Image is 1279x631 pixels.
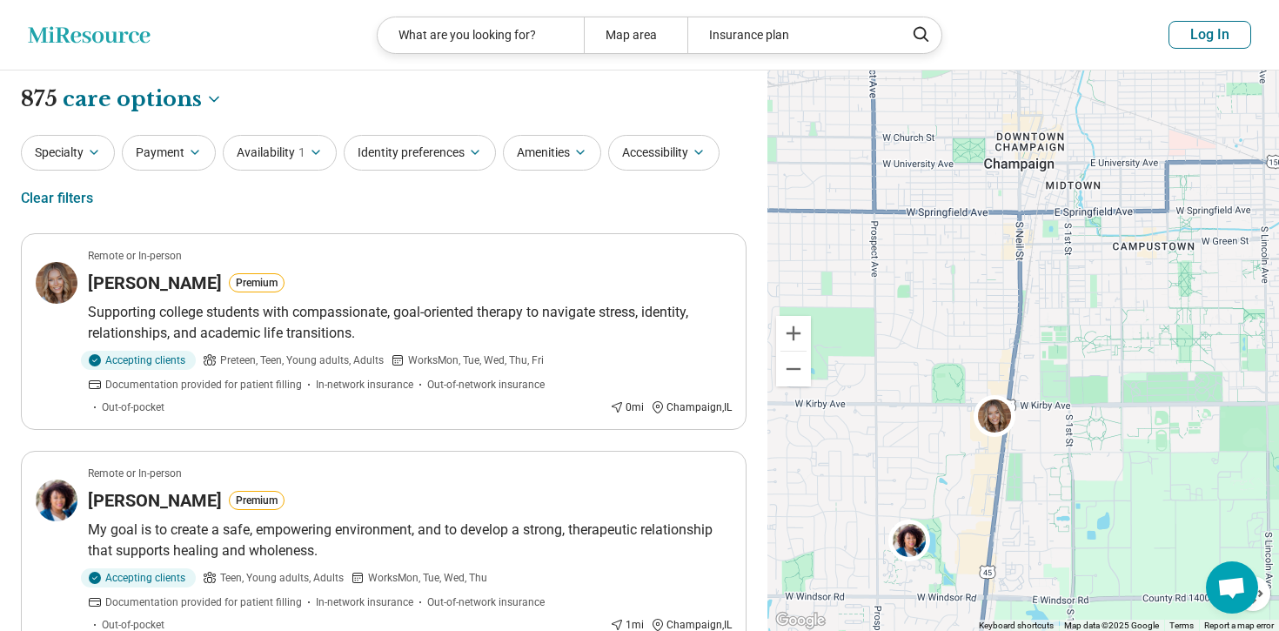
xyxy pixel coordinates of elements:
h3: [PERSON_NAME] [88,271,222,295]
p: My goal is to create a safe, empowering environment, and to develop a strong, therapeutic relatio... [88,520,732,561]
span: Works Mon, Tue, Wed, Thu, Fri [408,352,544,368]
button: Zoom out [776,352,811,386]
button: Zoom in [776,316,811,351]
a: Report a map error [1204,621,1274,630]
span: care options [63,84,202,114]
p: Supporting college students with compassionate, goal-oriented therapy to navigate stress, identit... [88,302,732,344]
span: Preteen, Teen, Young adults, Adults [220,352,384,368]
button: Premium [229,491,285,510]
div: Insurance plan [687,17,894,53]
button: Payment [122,135,216,171]
div: Accepting clients [81,568,196,587]
div: 0 mi [610,399,644,415]
p: Remote or In-person [88,248,182,264]
span: In-network insurance [316,377,413,393]
button: Premium [229,273,285,292]
span: Map data ©2025 Google [1064,621,1159,630]
button: Care options [63,84,223,114]
span: Teen, Young adults, Adults [220,570,344,586]
div: Map area [584,17,687,53]
span: Out-of-network insurance [427,594,545,610]
h1: 875 [21,84,223,114]
button: Accessibility [608,135,720,171]
button: Log In [1169,21,1251,49]
span: Out-of-pocket [102,399,164,415]
a: Terms (opens in new tab) [1169,621,1194,630]
button: Specialty [21,135,115,171]
span: Documentation provided for patient filling [105,594,302,610]
button: Amenities [503,135,601,171]
span: Out-of-network insurance [427,377,545,393]
span: Works Mon, Tue, Wed, Thu [368,570,487,586]
div: What are you looking for? [378,17,584,53]
div: Accepting clients [81,351,196,370]
div: Open chat [1206,561,1258,614]
p: Remote or In-person [88,466,182,481]
span: 1 [298,144,305,162]
div: Champaign , IL [651,399,732,415]
button: Availability1 [223,135,337,171]
button: Identity preferences [344,135,496,171]
h3: [PERSON_NAME] [88,488,222,513]
span: In-network insurance [316,594,413,610]
span: Documentation provided for patient filling [105,377,302,393]
div: Clear filters [21,178,93,219]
